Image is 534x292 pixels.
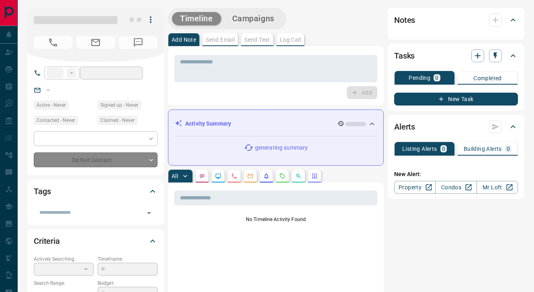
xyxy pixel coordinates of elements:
[34,152,158,167] div: Do Not Contact
[435,75,438,81] p: 0
[172,173,178,179] p: All
[394,170,518,178] p: New Alert:
[311,173,318,179] svg: Agent Actions
[98,280,158,287] p: Budget:
[255,144,308,152] p: generating summary
[477,181,518,194] a: Mr.Loft
[185,120,231,128] p: Activity Summary
[402,146,437,152] p: Listing Alerts
[34,36,72,49] span: No Number
[37,101,66,109] span: Active - Never
[215,173,221,179] svg: Lead Browsing Activity
[295,173,302,179] svg: Opportunities
[279,173,286,179] svg: Requests
[172,12,221,25] button: Timeline
[172,37,196,43] p: Add Note
[34,280,94,287] p: Search Range:
[37,116,75,124] span: Contacted - Never
[34,231,158,251] div: Criteria
[76,36,115,49] span: No Email
[47,87,50,93] a: --
[409,75,430,81] p: Pending
[34,255,94,263] p: Actively Searching:
[435,181,477,194] a: Condos
[100,116,135,124] span: Claimed - Never
[394,181,436,194] a: Property
[175,116,377,131] div: Activity Summary
[34,235,60,247] h2: Criteria
[394,117,518,136] div: Alerts
[100,101,138,109] span: Signed up - Never
[394,46,518,65] div: Tasks
[473,75,502,81] p: Completed
[224,12,282,25] button: Campaigns
[34,182,158,201] div: Tags
[394,10,518,30] div: Notes
[464,146,502,152] p: Building Alerts
[174,216,377,223] p: No Timeline Activity Found
[34,185,51,198] h2: Tags
[507,146,510,152] p: 0
[263,173,270,179] svg: Listing Alerts
[199,173,205,179] svg: Notes
[119,36,158,49] span: No Number
[143,207,155,219] button: Open
[394,93,518,105] button: New Task
[231,173,237,179] svg: Calls
[394,14,415,26] h2: Notes
[247,173,254,179] svg: Emails
[98,255,158,263] p: Timeframe:
[394,120,415,133] h2: Alerts
[442,146,445,152] p: 0
[394,49,415,62] h2: Tasks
